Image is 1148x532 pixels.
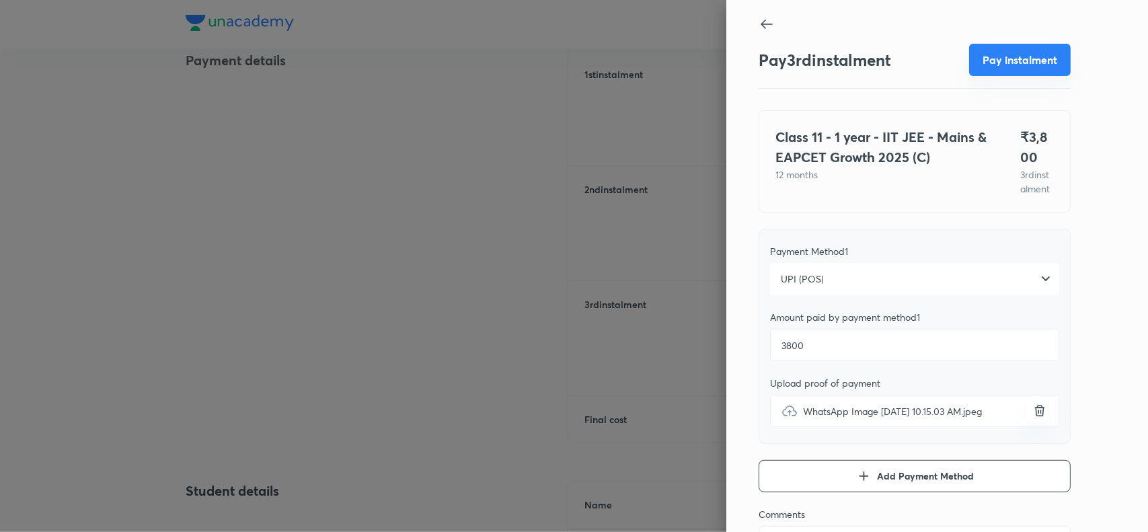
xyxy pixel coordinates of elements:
p: 3 rd instalment [1020,167,1054,196]
img: upload [781,403,798,419]
h4: ₹ 3,800 [1020,127,1054,167]
div: Amount paid by payment method 1 [770,311,1059,324]
span: UPI (POS) [781,272,824,286]
span: WhatsApp Image [DATE] 10.15.03 AM.jpeg [803,404,982,418]
h4: Class 11 - 1 year - IIT JEE - Mains & EAPCET Growth 2025 (C) [775,127,988,167]
button: Add Payment Method [759,460,1071,492]
p: 12 months [775,167,988,182]
span: Add Payment Method [877,469,974,483]
h3: Pay 3 rd instalment [759,50,891,70]
button: Pay instalment [969,44,1071,76]
input: Add amount [770,329,1059,361]
div: Payment Method 1 [770,245,1059,258]
button: uploadWhatsApp Image [DATE] 10.15.03 AM.jpeg [1026,400,1048,422]
div: Comments [759,508,1071,521]
div: Upload proof of payment [770,377,1059,389]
